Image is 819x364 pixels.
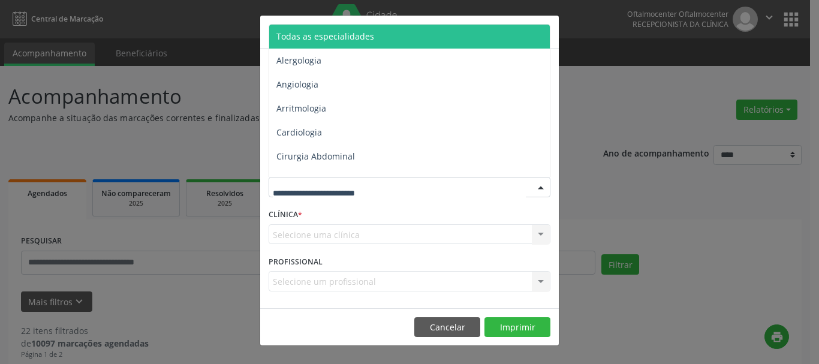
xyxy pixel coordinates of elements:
span: Alergologia [276,55,321,66]
label: CLÍNICA [269,206,302,224]
label: PROFISSIONAL [269,252,323,271]
span: Todas as especialidades [276,31,374,42]
button: Cancelar [414,317,480,338]
span: Arritmologia [276,103,326,114]
span: Cirurgia Abdominal [276,151,355,162]
span: Angiologia [276,79,318,90]
button: Imprimir [484,317,550,338]
button: Close [535,16,559,45]
span: Cirurgia Bariatrica [276,175,350,186]
span: Cardiologia [276,127,322,138]
h5: Relatório de agendamentos [269,24,406,40]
